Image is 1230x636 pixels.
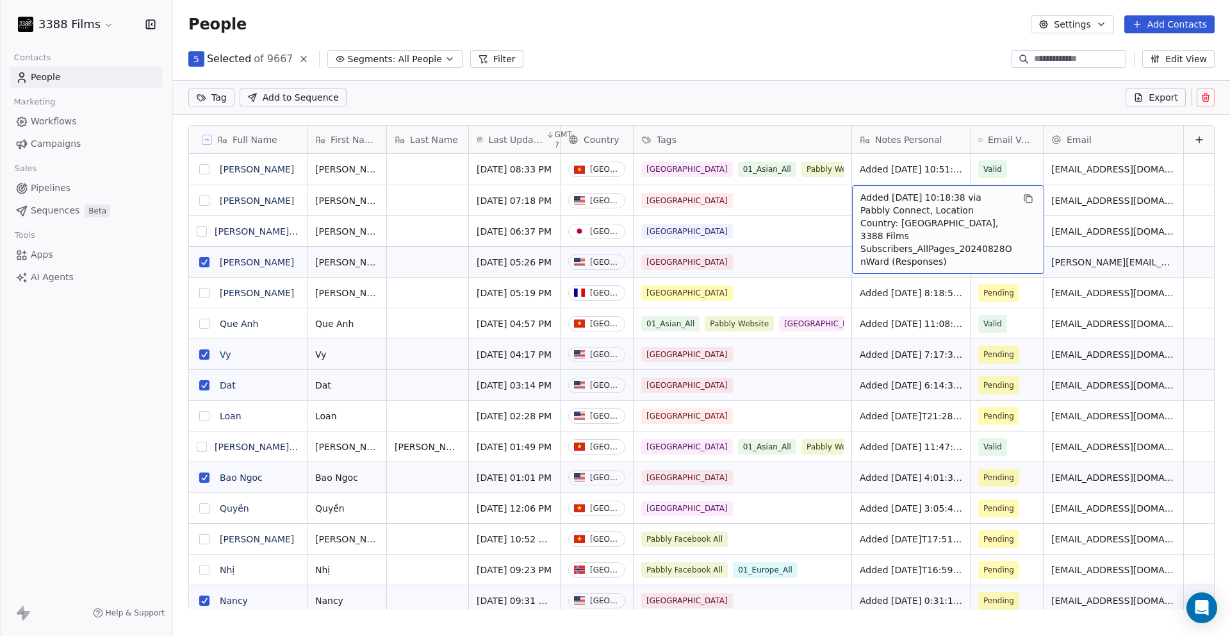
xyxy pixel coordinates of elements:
span: [EMAIL_ADDRESS][DOMAIN_NAME] [1051,564,1176,576]
span: [EMAIL_ADDRESS][DOMAIN_NAME] [1051,440,1176,453]
div: Full Name [189,126,307,153]
span: [EMAIL_ADDRESS][DOMAIN_NAME] [1051,502,1176,515]
span: [GEOGRAPHIC_DATA] [641,378,733,393]
a: SequencesBeta [10,200,162,221]
a: Nancy [220,596,248,606]
div: [GEOGRAPHIC_DATA] [590,504,619,513]
div: grid [307,154,1215,610]
div: Email Verification Status [971,126,1043,153]
span: Added [DATE] 0:31:19 via Pabbly Connect, Location Country: [GEOGRAPHIC_DATA], 3388 Films Subscrib... [860,594,962,607]
div: [GEOGRAPHIC_DATA] [590,319,619,328]
span: [EMAIL_ADDRESS][DOMAIN_NAME] [1051,287,1176,299]
span: [DATE] 01:49 PM [477,440,552,453]
a: [PERSON_NAME] [220,288,294,298]
button: Export [1126,88,1186,106]
a: Workflows [10,111,162,132]
span: Added [DATE] 8:18:57 via Pabbly Connect, Location Country: [GEOGRAPHIC_DATA], 3388 Films Subscrib... [860,287,962,299]
span: Pending [983,594,1014,607]
div: Last Updated DateGMT-7 [469,126,560,153]
span: Added [DATE] 3:05:48 via Pabbly Connect, Location Country: [GEOGRAPHIC_DATA], 3388 Films Subscrib... [860,502,962,515]
div: [GEOGRAPHIC_DATA] [590,412,619,421]
span: [DATE] 01:01 PM [477,471,552,484]
span: [PERSON_NAME] [315,533,379,546]
span: Marketing [8,92,61,112]
button: Settings [1031,15,1113,33]
div: First Name [307,126,386,153]
button: Filter [470,50,523,68]
div: [GEOGRAPHIC_DATA] [590,258,619,267]
span: Added [DATE] 4:01:33 via Pabbly Connect, Location Country: [GEOGRAPHIC_DATA], 3388 Films Subscrib... [860,471,962,484]
span: [EMAIL_ADDRESS][DOMAIN_NAME] [1051,379,1176,392]
span: 01_Asian_All [738,162,796,177]
span: [EMAIL_ADDRESS][DOMAIN_NAME] [1051,225,1176,238]
button: Add Contacts [1124,15,1215,33]
span: [EMAIL_ADDRESS][DOMAIN_NAME] [1051,410,1176,423]
span: People [31,71,61,84]
div: [GEOGRAPHIC_DATA] [590,289,619,297]
button: 5 [188,51,204,67]
span: [DATE] 04:57 PM [477,317,552,330]
span: [DATE] 04:17 PM [477,348,552,361]
div: grid [189,154,307,610]
div: [GEOGRAPHIC_DATA] [590,596,619,605]
span: [GEOGRAPHIC_DATA] [641,285,733,301]
button: Tag [188,88,234,106]
span: Workflows [31,115,77,128]
a: [PERSON_NAME] [220,164,294,174]
span: Nancy [315,594,379,607]
div: [GEOGRAPHIC_DATA] [590,165,619,174]
span: [PERSON_NAME] [315,440,379,453]
button: Add to Sequence [240,88,347,106]
span: Pabbly Facebook All [641,531,728,547]
span: Notes Personal [875,133,942,146]
span: [DATE] 09:31 AM [477,594,552,607]
div: Country [561,126,633,153]
span: [EMAIL_ADDRESS][DOMAIN_NAME] [1051,317,1176,330]
span: Last Name [410,133,458,146]
span: [DATE] 08:33 PM [477,163,552,176]
span: Tools [9,226,40,245]
span: Apps [31,248,53,262]
a: Help & Support [93,608,165,618]
span: Added [DATE]T16:59:14+0000 via Pabbly Connect, Location Country: NO, Facebook Leads Form. [860,564,962,576]
span: [GEOGRAPHIC_DATA] [641,593,733,608]
div: [GEOGRAPHIC_DATA] [590,535,619,544]
span: Pending [983,410,1014,423]
span: [DATE] 02:28 PM [477,410,552,423]
span: Add to Sequence [263,91,339,104]
div: [GEOGRAPHIC_DATA] [590,381,619,390]
span: [EMAIL_ADDRESS][DOMAIN_NAME] [1051,533,1176,546]
a: People [10,67,162,88]
span: [GEOGRAPHIC_DATA] [641,347,733,362]
a: [PERSON_NAME] viet [PERSON_NAME] [215,226,386,237]
span: [GEOGRAPHIC_DATA] [641,439,733,455]
span: [DATE] 10:52 AM [477,533,552,546]
div: Open Intercom Messenger [1186,592,1217,623]
span: Valid [983,163,1002,176]
span: Beta [85,205,110,217]
span: Pipelines [31,181,70,195]
a: [PERSON_NAME] [PERSON_NAME] [215,442,366,452]
a: Pipelines [10,178,162,199]
span: [DATE] 05:26 PM [477,256,552,269]
span: [GEOGRAPHIC_DATA] [779,316,871,331]
span: Export [1149,91,1178,104]
a: Apps [10,244,162,265]
div: Tags [634,126,851,153]
span: [EMAIL_ADDRESS][DOMAIN_NAME] [1051,594,1176,607]
span: [PERSON_NAME] [315,194,379,207]
span: Pending [983,564,1014,576]
span: [PERSON_NAME] [315,287,379,299]
span: Pending [983,502,1014,515]
span: [PERSON_NAME] viet [PERSON_NAME] [315,225,379,238]
span: [DATE] 03:14 PM [477,379,552,392]
span: Pabbly Website [801,439,871,455]
span: Added [DATE] 10:18:38 via Pabbly Connect, Location Country: [GEOGRAPHIC_DATA], 3388 Films Subscri... [860,191,1013,268]
div: [GEOGRAPHIC_DATA] [590,473,619,482]
span: Pabbly Website [801,162,871,177]
span: Country [584,133,619,146]
span: [EMAIL_ADDRESS][DOMAIN_NAME] [1051,194,1176,207]
span: [PERSON_NAME][EMAIL_ADDRESS][DOMAIN_NAME] [1051,256,1176,269]
span: 5 [193,53,199,65]
span: Campaigns [31,137,81,151]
